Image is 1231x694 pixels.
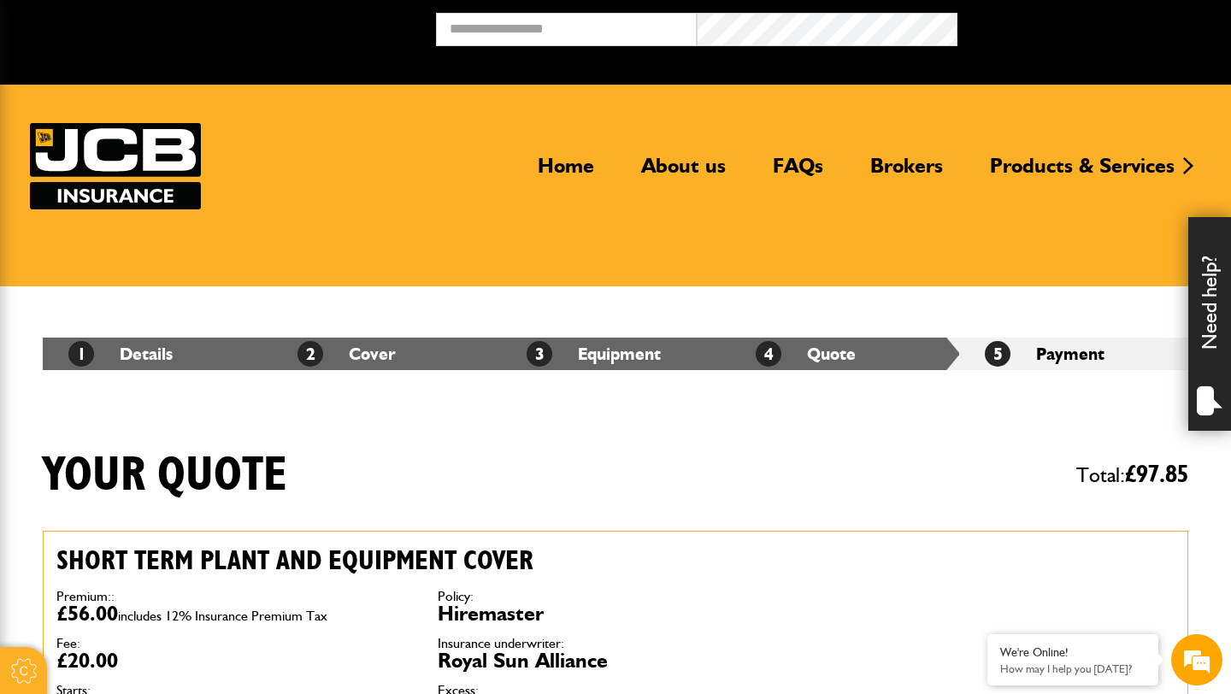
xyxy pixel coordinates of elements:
[1188,217,1231,431] div: Need help?
[977,153,1187,192] a: Products & Services
[56,544,793,577] h2: Short term plant and equipment cover
[756,341,781,367] span: 4
[56,590,412,603] dt: Premium::
[43,447,287,504] h1: Your quote
[68,344,173,364] a: 1Details
[30,123,201,209] a: JCB Insurance Services
[438,603,793,624] dd: Hiremaster
[985,341,1010,367] span: 5
[56,650,412,671] dd: £20.00
[1136,462,1188,487] span: 97.85
[760,153,836,192] a: FAQs
[527,341,552,367] span: 3
[1076,456,1188,495] span: Total:
[959,338,1188,370] li: Payment
[56,603,412,624] dd: £56.00
[1125,462,1188,487] span: £
[1000,662,1146,675] p: How may I help you today?
[297,344,396,364] a: 2Cover
[730,338,959,370] li: Quote
[628,153,739,192] a: About us
[56,637,412,650] dt: Fee:
[857,153,956,192] a: Brokers
[30,123,201,209] img: JCB Insurance Services logo
[957,13,1218,39] button: Broker Login
[525,153,607,192] a: Home
[68,341,94,367] span: 1
[438,650,793,671] dd: Royal Sun Alliance
[438,637,793,650] dt: Insurance underwriter:
[438,590,793,603] dt: Policy:
[118,608,327,624] span: includes 12% Insurance Premium Tax
[527,344,661,364] a: 3Equipment
[297,341,323,367] span: 2
[1000,645,1146,660] div: We're Online!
